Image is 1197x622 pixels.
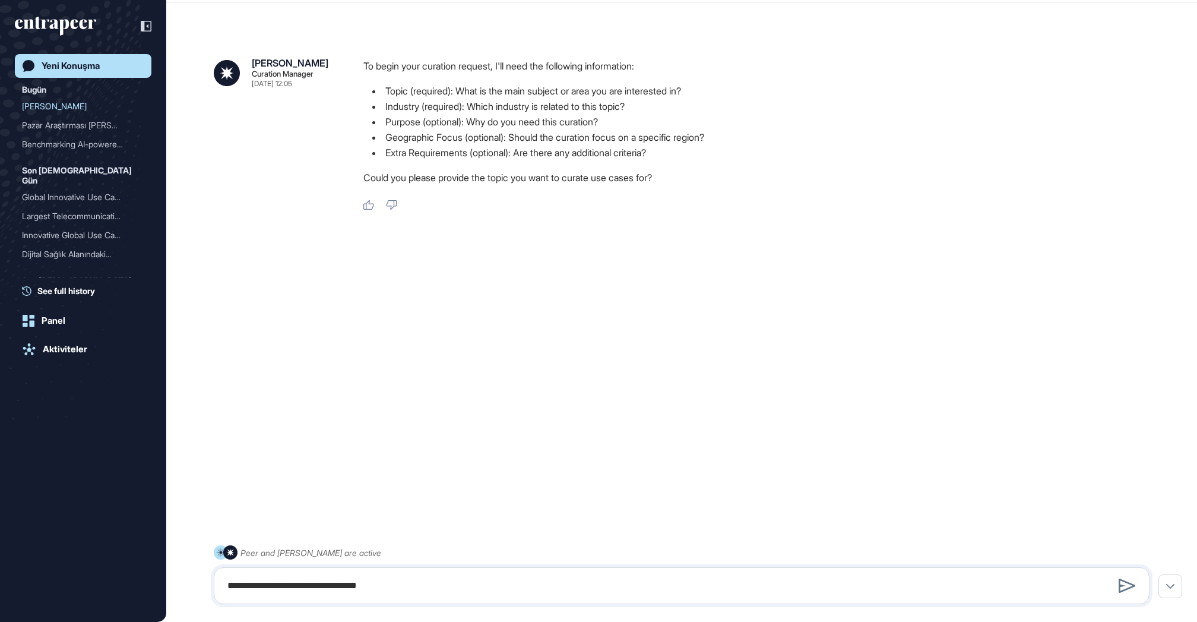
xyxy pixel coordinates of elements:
div: [DATE] 12:05 [252,80,292,87]
div: Son [DEMOGRAPHIC_DATA] Gün [22,273,144,298]
div: Curie [22,97,144,116]
div: Peer and [PERSON_NAME] are active [240,545,381,560]
p: To begin your curation request, I'll need the following information: [363,58,1159,74]
li: Purpose (optional): Why do you need this curation? [363,114,1159,130]
div: Aktiviteler [43,344,87,355]
div: [PERSON_NAME] [252,58,328,68]
a: Aktiviteler [15,337,151,361]
div: entrapeer-logo [15,17,96,36]
div: Largest Telecommunications Companies [22,207,144,226]
div: Pazar Araştırması [PERSON_NAME] [22,116,135,135]
div: Son [DEMOGRAPHIC_DATA] Gün [22,163,144,188]
div: Curation Manager [252,70,313,78]
div: Benchmarking AI-powered H... [22,135,135,154]
div: Dijital Sağlık Alanındaki... [22,245,135,264]
div: Global Innovative Use Cas... [22,188,135,207]
div: Global Innovative Use Cases in Telecommunications [22,188,144,207]
a: Panel [15,309,151,333]
a: Yeni Konuşma [15,54,151,78]
div: Pazar Araştırması Talebi [22,116,144,135]
div: Innovative Global Use Cas... [22,226,135,245]
li: Industry (required): Which industry is related to this topic? [363,99,1159,114]
div: Dijital Sağlık Alanındaki Global Use Case Örnekleri [22,245,144,264]
div: Yeni Konuşma [42,61,100,71]
div: Bugün [22,83,46,97]
p: Could you please provide the topic you want to curate use cases for? [363,170,1159,185]
div: Panel [42,315,65,326]
div: [PERSON_NAME] [22,97,135,116]
span: See full history [37,285,95,297]
li: Topic (required): What is the main subject or area you are interested in? [363,83,1159,99]
div: Largest Telecommunication... [22,207,135,226]
div: Benchmarking AI-powered HR Automation Platforms Against KAI at Koçsistem [22,135,144,154]
li: Geographic Focus (optional): Should the curation focus on a specific region? [363,130,1159,145]
a: See full history [22,285,151,297]
div: Innovative Global Use Cases in Telecommunications [22,226,144,245]
li: Extra Requirements (optional): Are there any additional criteria? [363,145,1159,160]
